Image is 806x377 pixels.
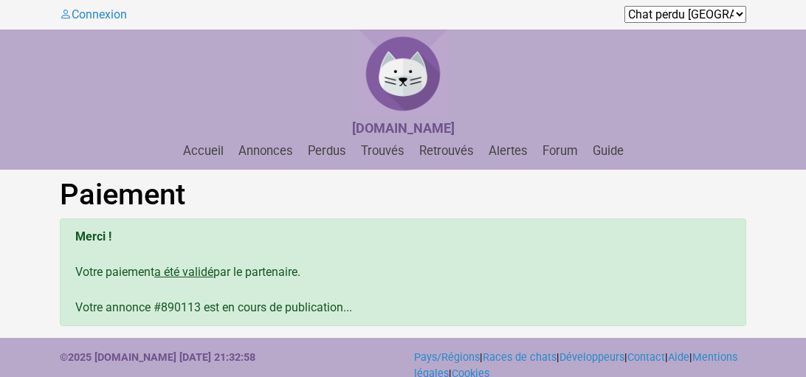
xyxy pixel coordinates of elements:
a: Connexion [60,7,127,21]
a: Contact [627,351,665,364]
a: Perdus [302,144,352,158]
a: Retrouvés [413,144,480,158]
h1: Paiement [60,177,746,212]
b: Merci ! [75,229,111,243]
a: Accueil [177,144,230,158]
a: Annonces [232,144,299,158]
a: Races de chats [483,351,557,364]
a: Forum [537,144,584,158]
a: Pays/Régions [414,351,480,364]
div: Votre paiement par le partenaire. Votre annonce #890113 est en cours de publication... [60,218,746,326]
a: Trouvés [355,144,410,158]
a: Alertes [483,144,534,158]
a: Guide [587,144,630,158]
strong: [DOMAIN_NAME] [352,120,455,136]
img: Chat Perdu Canada [359,30,447,118]
a: Aide [668,351,689,364]
a: [DOMAIN_NAME] [352,122,455,136]
a: Développeurs [559,351,624,364]
strong: ©2025 [DOMAIN_NAME] [DATE] 21:32:58 [60,351,255,364]
u: a été validé [154,265,213,279]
